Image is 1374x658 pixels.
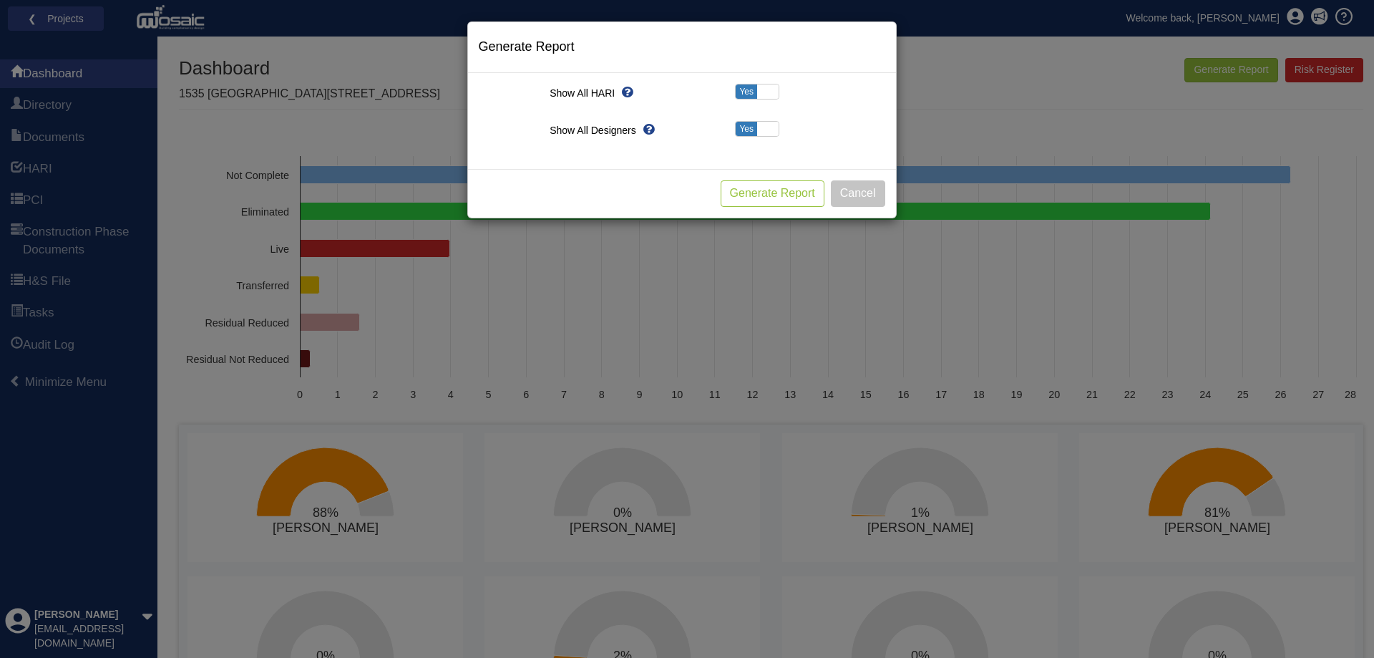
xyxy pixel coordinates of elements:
button: Generate Report [721,180,824,207]
span: Yes [736,122,757,136]
iframe: Chat [1313,594,1363,647]
h4: Generate Report [479,40,885,54]
span: Yes [736,84,757,99]
div: Show All HARI [539,84,681,102]
button: Cancel [831,180,885,207]
div: Show All Designers [539,121,681,140]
